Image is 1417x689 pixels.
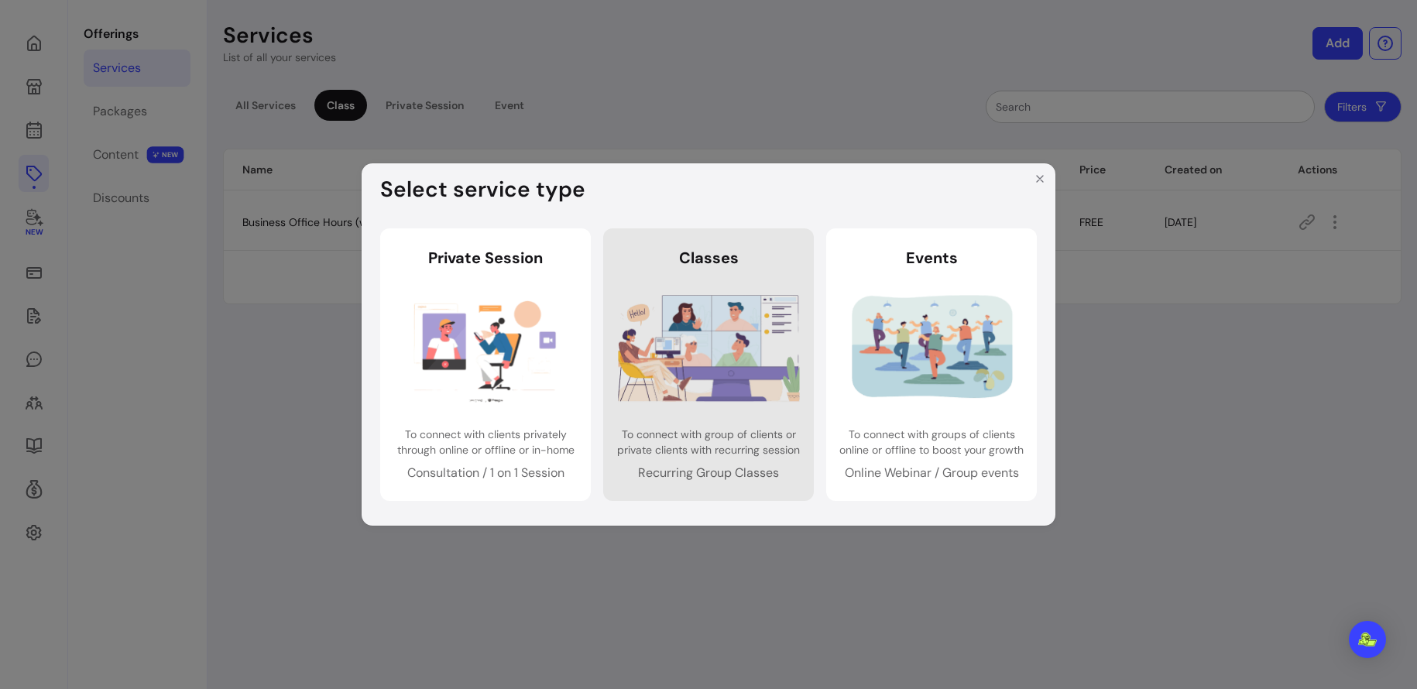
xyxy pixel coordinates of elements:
header: Private Session [393,247,578,269]
p: Consultation / 1 on 1 Session [393,464,578,482]
a: Private SessionTo connect with clients privately through online or offline or in-homeConsultation... [380,228,591,501]
p: Online Webinar / Group events [839,464,1024,482]
p: Recurring Group Classes [616,464,801,482]
p: To connect with groups of clients online or offline to boost your growth [839,427,1024,458]
a: EventsTo connect with groups of clients online or offline to boost your growthOnline Webinar / Gr... [826,228,1037,501]
header: Select service type [362,163,1055,216]
div: Open Intercom Messenger [1349,621,1386,658]
img: Events [841,287,1023,408]
button: Close [1028,166,1052,191]
header: Classes [616,247,801,269]
header: Events [839,247,1024,269]
a: ClassesTo connect with group of clients or private clients with recurring sessionRecurring Group ... [603,228,814,501]
img: Private Session [395,287,577,408]
p: To connect with group of clients or private clients with recurring session [616,427,801,458]
img: Classes [618,287,800,408]
p: To connect with clients privately through online or offline or in-home [393,427,578,458]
